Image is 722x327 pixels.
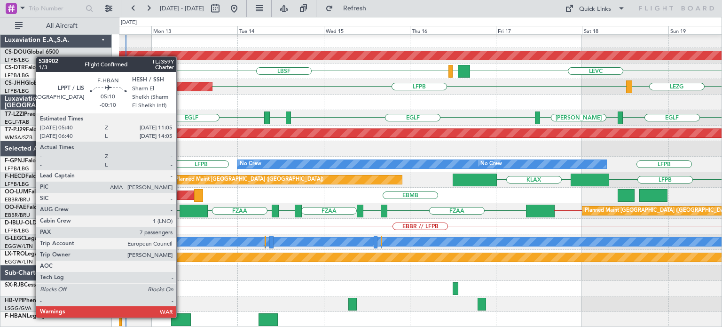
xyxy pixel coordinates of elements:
a: F-HBANLegacy 650 [5,313,57,319]
a: D-IBLU-OLDCessna Citation M2 [5,220,87,226]
div: Thu 16 [410,26,496,34]
span: T7-PJ29 [5,127,26,133]
a: T7-LZZIPraetor 600 [5,112,55,117]
a: LSGG/GVA [5,305,31,312]
a: F-GPNJFalcon 900EX [5,158,61,164]
a: LFPB/LBG [5,181,29,188]
a: CS-DOUGlobal 6500 [5,49,59,55]
button: Refresh [321,1,377,16]
div: Quick Links [579,5,611,14]
span: F-HBAN [5,313,27,319]
a: LFPB/LBG [5,227,29,234]
div: No Crew [480,157,502,171]
a: WMSA/SZB [5,134,32,141]
a: HB-VPIPhenom 300 [5,298,56,303]
span: [DATE] - [DATE] [160,4,204,13]
a: LFPB/LBG [5,88,29,95]
a: EGGW/LTN [5,258,33,265]
span: F-HECD [5,174,25,179]
a: G-LEGCLegacy 600 [5,236,55,241]
a: CS-DTRFalcon 2000 [5,65,57,71]
div: Wed 15 [324,26,410,34]
div: Tue 14 [237,26,323,34]
a: EGLF/FAB [5,119,29,126]
span: CS-DTR [5,65,25,71]
span: CS-DOU [5,49,27,55]
span: All Aircraft [24,23,99,29]
div: Planned Maint [GEOGRAPHIC_DATA] ([GEOGRAPHIC_DATA]) [175,173,323,187]
a: LX-TROLegacy 650 [5,251,55,257]
a: SX-RJBCessna Citation XLS [5,282,76,288]
span: OO-LUM [5,189,28,195]
div: Mon 13 [151,26,237,34]
button: All Aircraft [10,18,102,33]
span: CS-JHH [5,80,25,86]
a: OO-LUMFalcon 7X [5,189,54,195]
input: Trip Number [29,1,83,16]
div: Planned Maint Melsbroek Air Base [125,204,207,218]
div: No Crew [240,157,261,171]
span: G-LEGC [5,236,25,241]
button: Quick Links [560,1,630,16]
div: Fri 17 [496,26,582,34]
a: LFPB/LBG [5,165,29,172]
a: T7-PJ29Falcon 7X [5,127,52,133]
span: F-GPNJ [5,158,25,164]
a: CS-JHHGlobal 6000 [5,80,57,86]
span: OO-FAE [5,205,26,210]
span: T7-LZZI [5,112,24,117]
a: EBBR/BRU [5,212,30,219]
div: [DATE] [121,19,137,27]
span: SX-RJB [5,282,24,288]
div: Sat 18 [582,26,668,34]
a: EGGW/LTN [5,243,33,250]
div: Planned Maint Riga (Riga Intl) [96,250,166,264]
span: HB-VPI [5,298,23,303]
a: F-HECDFalcon 7X [5,174,51,179]
a: EBBR/BRU [5,196,30,203]
a: OO-FAEFalcon 7X [5,205,52,210]
span: D-IBLU-OLD [5,220,37,226]
a: LFPB/LBG [5,56,29,64]
a: LFPB/LBG [5,72,29,79]
span: Refresh [335,5,375,12]
span: LX-TRO [5,251,25,257]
